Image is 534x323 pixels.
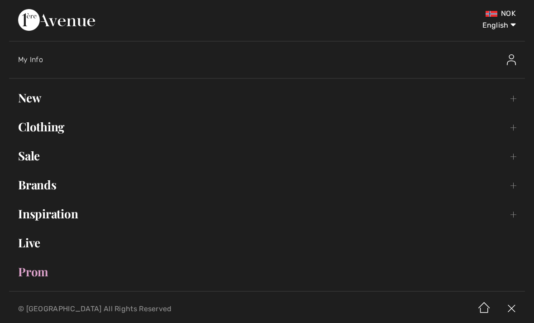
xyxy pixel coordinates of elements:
[507,54,516,65] img: My Info
[498,295,525,323] img: X
[314,9,516,18] div: NOK
[9,146,525,166] a: Sale
[9,204,525,224] a: Inspiration
[471,295,498,323] img: Home
[18,306,314,312] p: © [GEOGRAPHIC_DATA] All Rights Reserved
[9,233,525,253] a: Live
[9,175,525,195] a: Brands
[9,88,525,108] a: New
[18,9,95,31] img: 1ère Avenue
[9,117,525,137] a: Clothing
[18,45,525,74] a: My InfoMy Info
[9,262,525,282] a: Prom
[18,55,43,64] span: My Info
